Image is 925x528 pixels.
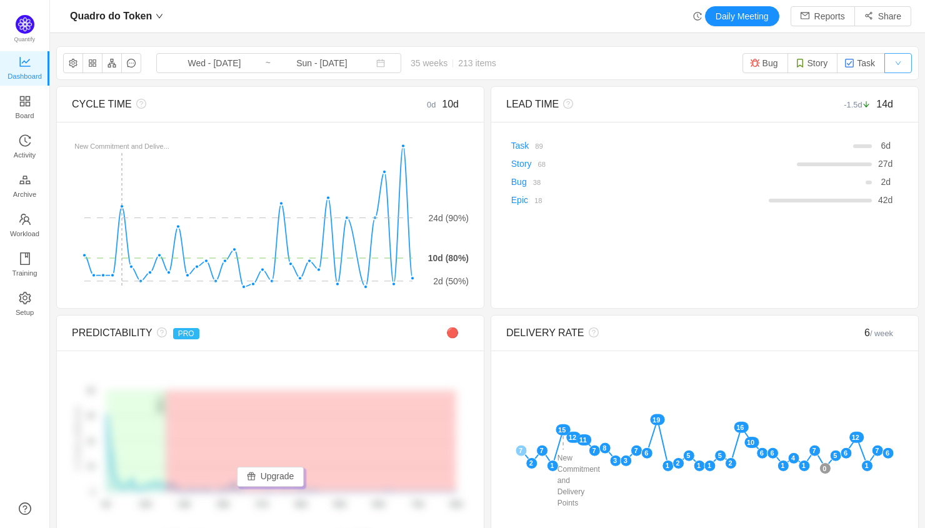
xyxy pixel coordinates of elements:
[63,53,83,73] button: icon: setting
[132,99,146,109] i: icon: question-circle
[878,159,892,169] span: d
[12,261,37,286] span: Training
[19,96,31,121] a: Board
[102,53,122,73] button: icon: apartment
[837,53,885,73] button: Task
[795,58,805,68] img: 10315
[787,53,838,73] button: Story
[376,59,385,67] i: icon: calendar
[584,327,599,337] i: icon: question-circle
[881,141,891,151] span: d
[19,95,31,107] i: icon: appstore
[72,99,132,109] span: CYCLE TIME
[693,12,702,21] i: icon: history
[164,56,265,70] input: Start date
[19,292,31,304] i: icon: setting
[74,407,81,471] text: # of items delivered
[528,195,542,205] a: 18
[256,501,268,509] tspan: 37d
[19,252,31,265] i: icon: book
[216,501,229,509] tspan: 28d
[534,197,542,204] small: 18
[881,177,886,187] span: 2
[19,135,31,160] a: Activity
[237,467,304,487] button: icon: giftUpgrade
[7,64,42,89] span: Dashboard
[884,53,912,73] button: icon: down
[878,195,892,205] span: d
[16,103,34,128] span: Board
[19,502,31,515] a: icon: question-circle
[864,327,893,338] span: 6
[511,195,528,205] a: Epic
[537,161,545,168] small: 68
[173,328,199,339] span: PRO
[177,501,190,509] tspan: 19d
[87,463,94,471] tspan: 20
[533,179,541,186] small: 38
[19,56,31,68] i: icon: line-chart
[70,6,152,26] span: Quadro do Token
[19,174,31,199] a: Archive
[294,501,307,509] tspan: 46d
[854,6,911,26] button: icon: share-altShare
[14,142,36,167] span: Activity
[844,100,876,109] small: -1.5d
[333,501,346,509] tspan: 55d
[511,159,532,169] a: Story
[14,36,36,42] span: Quantify
[531,159,545,169] a: 68
[19,134,31,147] i: icon: history
[102,501,110,509] tspan: 0d
[529,141,542,151] a: 89
[555,450,571,511] div: New Commitment and Delivery Points
[72,326,369,341] div: PREDICTABILITY
[878,195,888,205] span: 42
[511,177,527,187] a: Bug
[458,58,496,68] span: 213 items
[152,327,167,337] i: icon: question-circle
[511,141,529,151] a: Task
[527,177,541,187] a: 38
[881,141,886,151] span: 6
[411,501,424,509] tspan: 73d
[862,101,871,109] i: icon: arrow-down
[442,99,459,109] span: 10d
[87,387,94,394] tspan: 80
[271,56,372,70] input: End date
[750,58,760,68] img: 10303
[87,437,94,445] tspan: 40
[16,300,34,325] span: Setup
[535,142,542,150] small: 89
[19,213,31,226] i: icon: team
[742,53,788,73] button: Bug
[427,100,442,109] small: 0d
[446,327,459,338] span: 🔴
[705,6,779,26] button: Daily Meeting
[876,99,893,109] span: 14d
[87,412,94,420] tspan: 60
[878,159,888,169] span: 27
[401,58,506,68] span: 35 weeks
[19,292,31,317] a: Setup
[10,221,39,246] span: Workload
[19,253,31,278] a: Training
[506,326,804,341] div: DELIVERY RATE
[19,214,31,239] a: Workload
[881,177,891,187] span: d
[16,15,34,34] img: Quantify
[139,501,151,509] tspan: 10d
[844,58,854,68] img: 10318
[13,182,36,207] span: Archive
[19,174,31,186] i: icon: gold
[372,501,384,509] tspan: 64d
[791,6,855,26] button: icon: mailReports
[121,53,141,73] button: icon: message
[506,99,559,109] span: LEAD TIME
[91,488,95,496] tspan: 0
[450,501,462,509] tspan: 82d
[870,329,893,338] small: / week
[559,99,573,109] i: icon: question-circle
[82,53,102,73] button: icon: appstore
[19,56,31,81] a: Dashboard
